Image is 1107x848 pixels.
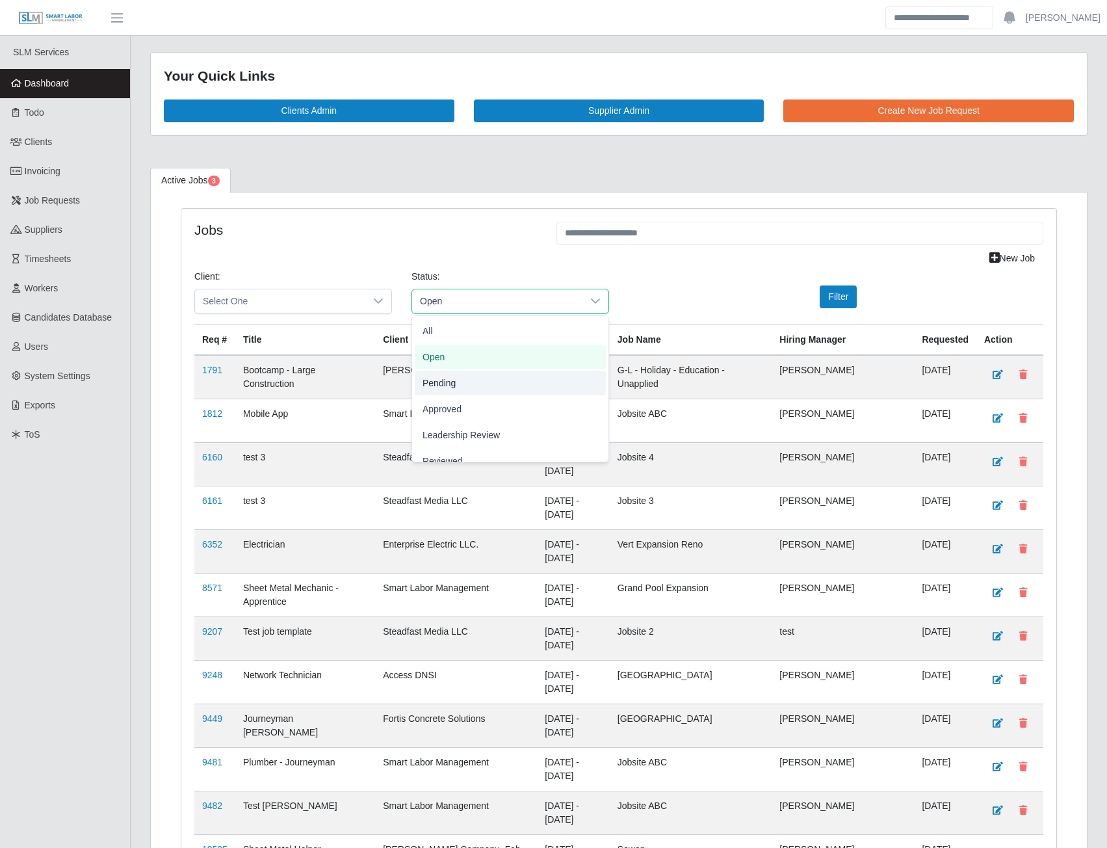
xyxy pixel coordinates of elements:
[914,747,976,791] td: [DATE]
[235,747,375,791] td: Plumber - Journeyman
[772,325,914,355] th: Hiring Manager
[610,791,772,834] td: Jobsite ABC
[610,355,772,399] td: G-L - Holiday - Education - Unapplied
[423,428,500,442] span: Leadership Review
[235,616,375,660] td: Test job template
[235,704,375,747] td: Journeyman [PERSON_NAME]
[25,283,59,293] span: Workers
[914,442,976,486] td: [DATE]
[415,449,606,473] li: Reviewed
[375,325,537,355] th: Client
[976,325,1043,355] th: Action
[375,616,537,660] td: Steadfast Media LLC
[194,222,537,238] h4: Jobs
[375,486,537,529] td: Steadfast Media LLC
[772,442,914,486] td: [PERSON_NAME]
[537,747,609,791] td: [DATE] - [DATE]
[415,423,606,447] li: Leadership Review
[375,747,537,791] td: Smart Labor Management
[375,529,537,573] td: Enterprise Electric LLC.
[772,616,914,660] td: test
[235,399,375,442] td: Mobile App
[202,626,222,637] a: 9207
[202,801,222,811] a: 9482
[235,529,375,573] td: Electrician
[202,496,222,506] a: 6161
[914,529,976,573] td: [DATE]
[415,371,606,395] li: Pending
[1026,11,1100,25] a: [PERSON_NAME]
[885,7,993,29] input: Search
[914,616,976,660] td: [DATE]
[375,704,537,747] td: Fortis Concrete Solutions
[202,408,222,419] a: 1812
[914,791,976,834] td: [DATE]
[914,660,976,704] td: [DATE]
[235,573,375,616] td: Sheet Metal Mechanic - Apprentice
[415,345,606,369] li: Open
[537,616,609,660] td: [DATE] - [DATE]
[772,747,914,791] td: [PERSON_NAME]
[25,429,40,440] span: ToS
[914,325,976,355] th: Requested
[423,376,456,390] span: Pending
[820,285,857,308] button: Filter
[537,660,609,704] td: [DATE] - [DATE]
[235,791,375,834] td: Test [PERSON_NAME]
[25,400,55,410] span: Exports
[610,704,772,747] td: [GEOGRAPHIC_DATA]
[13,47,69,57] span: SLM Services
[25,166,60,176] span: Invoicing
[25,371,90,381] span: System Settings
[914,704,976,747] td: [DATE]
[202,365,222,375] a: 1791
[914,573,976,616] td: [DATE]
[202,757,222,767] a: 9481
[164,66,1074,86] div: Your Quick Links
[772,660,914,704] td: [PERSON_NAME]
[202,670,222,680] a: 9248
[772,573,914,616] td: [PERSON_NAME]
[375,399,537,442] td: Smart Labor Management
[610,616,772,660] td: Jobsite 2
[235,355,375,399] td: Bootcamp - Large Construction
[772,704,914,747] td: [PERSON_NAME]
[610,442,772,486] td: Jobsite 4
[25,107,44,118] span: Todo
[375,442,537,486] td: Steadfast Media LLC
[423,324,433,338] span: All
[202,583,222,593] a: 8571
[235,486,375,529] td: test 3
[202,539,222,550] a: 6352
[25,137,53,147] span: Clients
[375,573,537,616] td: Smart Labor Management
[194,325,235,355] th: Req #
[25,78,70,88] span: Dashboard
[914,399,976,442] td: [DATE]
[194,270,220,284] label: Client:
[537,573,609,616] td: [DATE] - [DATE]
[537,442,609,486] td: [DATE] - [DATE]
[202,713,222,724] a: 9449
[415,319,606,343] li: All
[423,454,462,468] span: Reviewed
[375,660,537,704] td: Access DNSI
[914,486,976,529] td: [DATE]
[235,442,375,486] td: test 3
[610,573,772,616] td: Grand Pool Expansion
[25,195,81,205] span: Job Requests
[164,99,454,122] a: Clients Admin
[610,486,772,529] td: Jobsite 3
[25,254,72,264] span: Timesheets
[772,486,914,529] td: [PERSON_NAME]
[783,99,1074,122] a: Create New Job Request
[235,325,375,355] th: Title
[195,289,365,313] span: Select One
[610,660,772,704] td: [GEOGRAPHIC_DATA]
[415,397,606,421] li: Approved
[610,325,772,355] th: Job Name
[25,341,49,352] span: Users
[610,747,772,791] td: Jobsite ABC
[423,350,445,364] span: Open
[411,270,440,284] label: Status:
